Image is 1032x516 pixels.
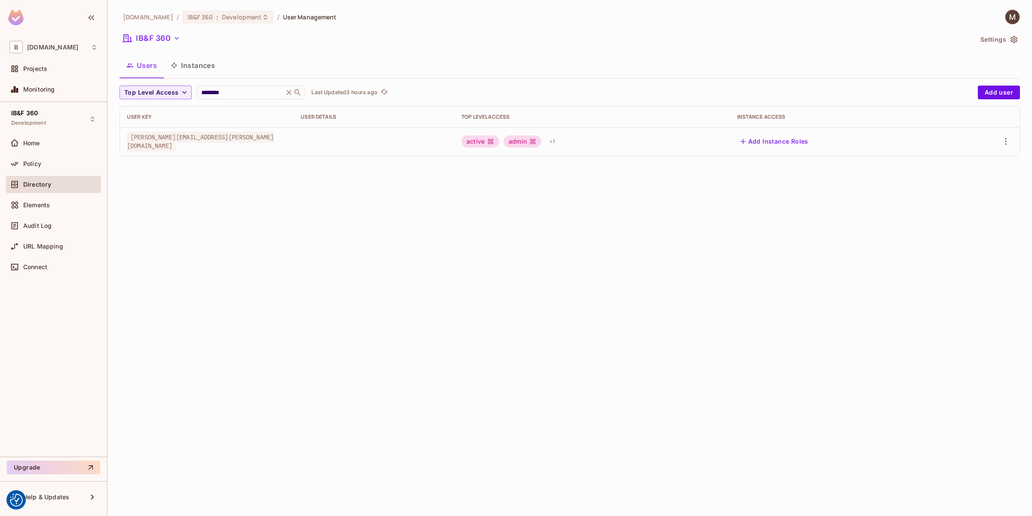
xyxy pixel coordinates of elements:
[1005,10,1020,24] img: MICHAELL MAHAN RODRÍGUEZ
[546,135,558,148] div: + 1
[311,89,377,96] p: Last Updated 3 hours ago
[23,65,47,72] span: Projects
[23,140,40,147] span: Home
[504,135,541,147] div: admin
[124,87,178,98] span: Top Level Access
[978,86,1020,99] button: Add user
[23,202,50,209] span: Elements
[127,132,274,151] span: [PERSON_NAME][EMAIL_ADDRESS][PERSON_NAME][DOMAIN_NAME]
[23,243,63,250] span: URL Mapping
[120,55,164,76] button: Users
[177,13,179,21] li: /
[301,114,448,120] div: User Details
[23,160,41,167] span: Policy
[378,87,390,98] span: Click to refresh data
[120,31,184,45] button: IB&F 360
[461,135,499,147] div: active
[461,114,723,120] div: Top Level Access
[10,494,23,507] button: Consent Preferences
[977,33,1020,46] button: Settings
[381,88,388,97] span: refresh
[164,55,222,76] button: Instances
[23,86,55,93] span: Monitoring
[8,9,24,25] img: SReyMgAAAABJRU5ErkJggg==
[216,14,219,21] span: :
[11,110,38,117] span: IB&F 360
[23,222,52,229] span: Audit Log
[23,181,51,188] span: Directory
[187,13,213,21] span: IB&F 360
[127,114,287,120] div: User Key
[7,461,100,474] button: Upgrade
[9,41,23,53] span: B
[379,87,390,98] button: refresh
[120,86,192,99] button: Top Level Access
[23,494,69,501] span: Help & Updates
[11,120,46,126] span: Development
[283,13,337,21] span: User Management
[23,264,47,270] span: Connect
[222,13,261,21] span: Development
[27,44,78,51] span: Workspace: bbva.com
[737,135,812,148] button: Add Instance Roles
[10,494,23,507] img: Revisit consent button
[277,13,279,21] li: /
[737,114,944,120] div: Instance Access
[123,13,173,21] span: the active workspace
